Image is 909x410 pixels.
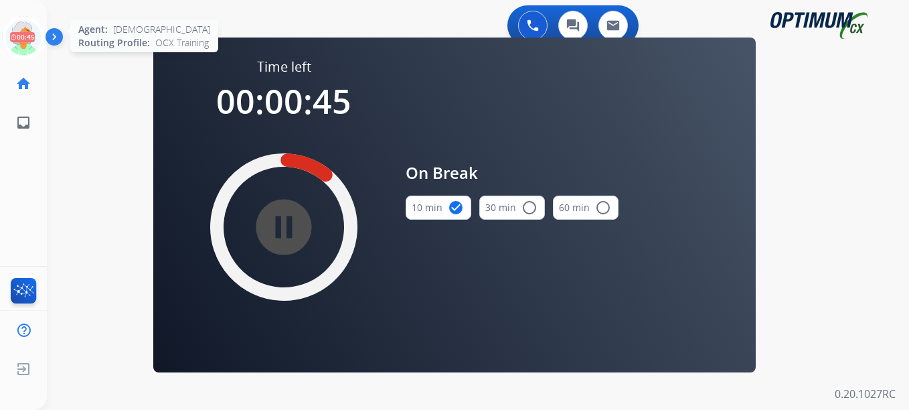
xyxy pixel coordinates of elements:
[448,200,464,216] mat-icon: check_circle
[521,200,538,216] mat-icon: radio_button_unchecked
[78,36,150,50] span: Routing Profile:
[835,386,896,402] p: 0.20.1027RC
[276,219,292,235] mat-icon: pause_circle_filled
[595,200,611,216] mat-icon: radio_button_unchecked
[155,36,209,50] span: OCX Training
[406,161,618,185] span: On Break
[78,23,108,36] span: Agent:
[479,196,545,220] button: 30 min
[553,196,618,220] button: 60 min
[113,23,210,36] span: [DEMOGRAPHIC_DATA]
[15,115,31,131] mat-icon: inbox
[216,78,351,124] span: 00:00:45
[15,76,31,92] mat-icon: home
[257,58,311,76] span: Time left
[406,196,471,220] button: 10 min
